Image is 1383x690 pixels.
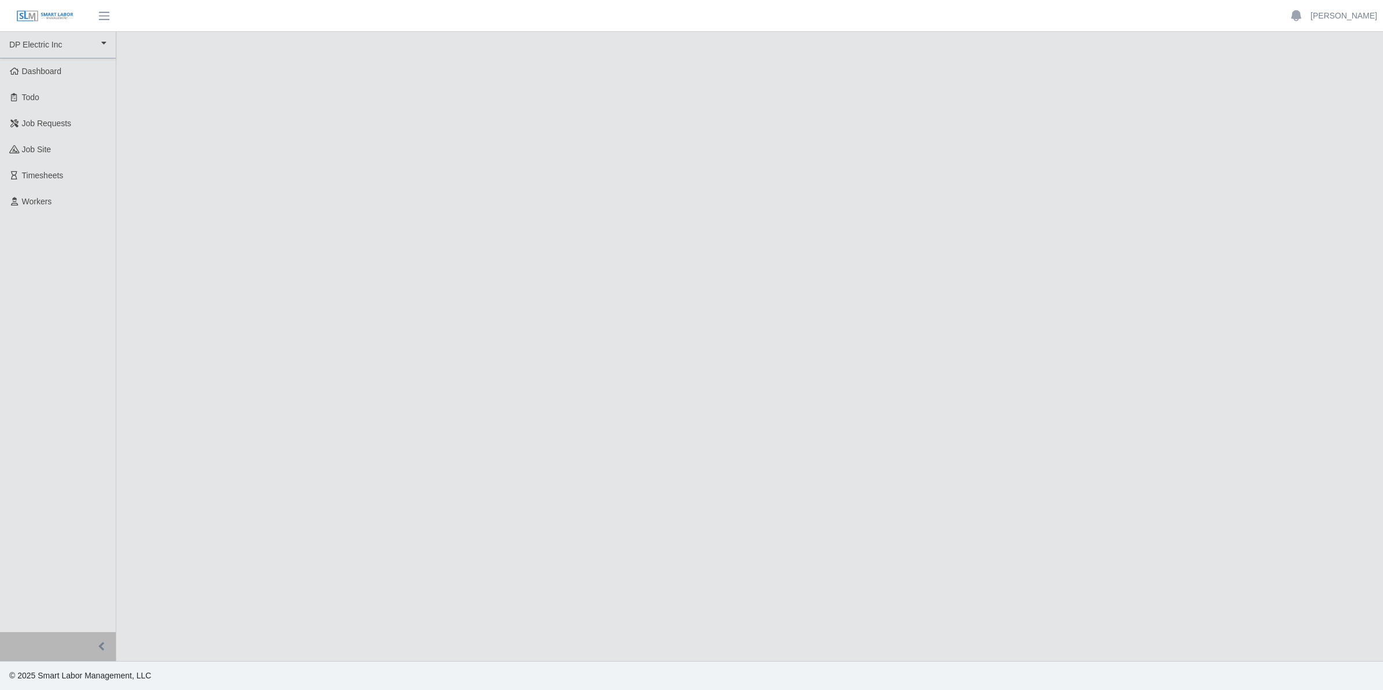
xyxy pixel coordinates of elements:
[22,67,62,76] span: Dashboard
[22,171,64,180] span: Timesheets
[1311,10,1377,22] a: [PERSON_NAME]
[22,93,39,102] span: Todo
[22,145,52,154] span: job site
[16,10,74,23] img: SLM Logo
[9,671,151,680] span: © 2025 Smart Labor Management, LLC
[22,119,72,128] span: Job Requests
[22,197,52,206] span: Workers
